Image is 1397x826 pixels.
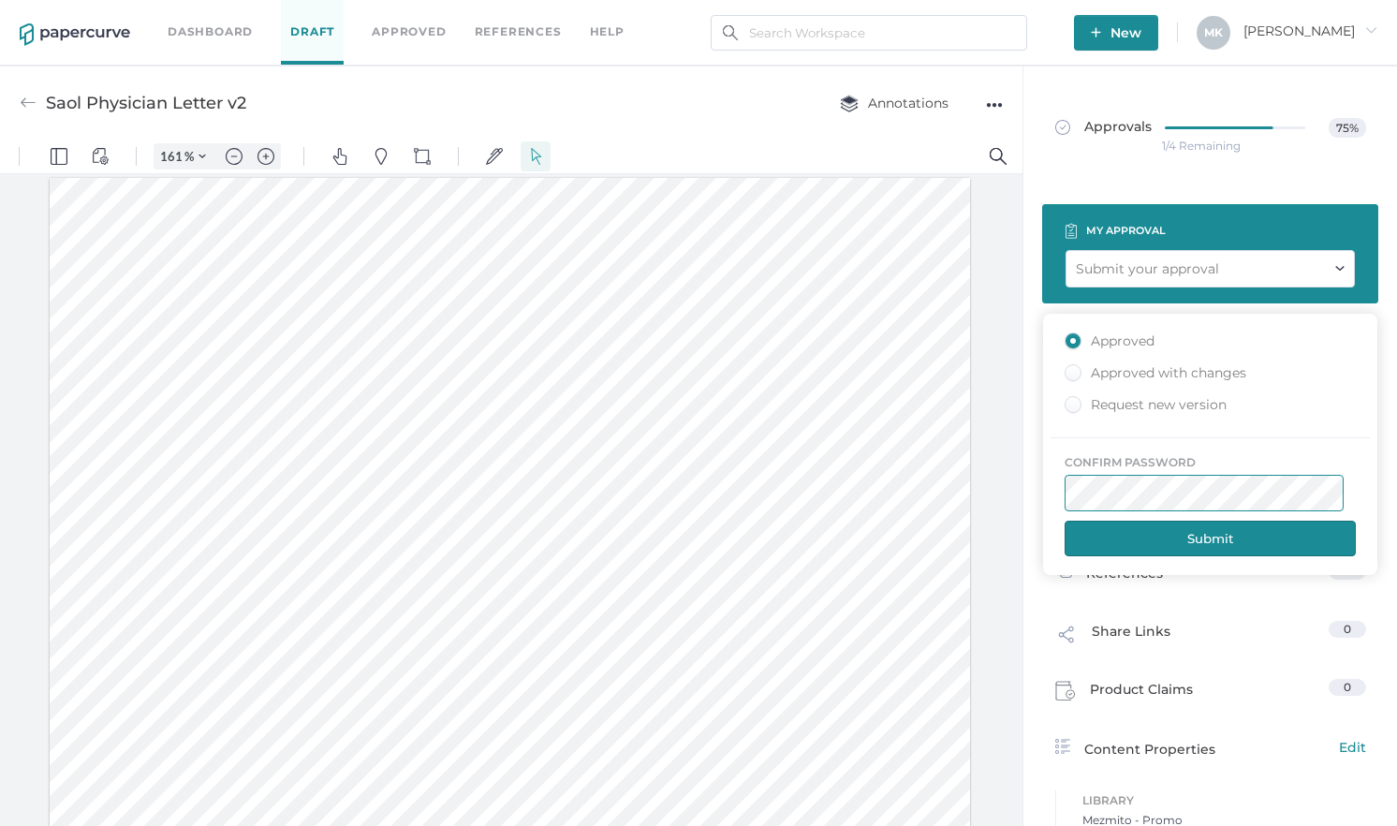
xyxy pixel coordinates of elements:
img: back-arrow-grey.72011ae3.svg [20,95,37,111]
button: Search [983,2,1013,32]
button: New [1074,15,1158,51]
span: Annotations [840,95,948,111]
div: Content Properties [1055,737,1366,760]
button: Zoom out [219,4,249,30]
img: annotation-layers.cc6d0e6b.svg [840,95,859,112]
span: Edit [1339,737,1366,758]
img: down-chevron.8e65701e.svg [1335,266,1345,272]
img: plus-white.e19ec114.svg [1091,27,1101,37]
img: default-plus.svg [257,8,274,25]
i: arrow_right [1364,23,1377,37]
span: New [1091,15,1141,51]
div: help [590,22,625,42]
img: default-pin.svg [373,8,390,25]
div: Request new version [1065,396,1227,414]
button: View Controls [85,2,115,32]
img: default-magnifying-glass.svg [990,8,1007,25]
a: Approved [372,22,446,42]
img: default-select.svg [527,8,544,25]
a: References [475,22,562,42]
img: claims-icon.71597b81.svg [1055,681,1076,701]
button: Select [521,2,551,32]
a: Content PropertiesEdit [1055,737,1366,760]
span: 0 [1344,680,1351,694]
button: Pan [325,2,355,32]
img: default-minus.svg [226,8,243,25]
span: 0 [1344,622,1351,636]
img: content-properties-icon.34d20aed.svg [1055,739,1070,754]
button: Pins [366,2,396,32]
div: Submit your approval [1076,258,1219,279]
div: Share Links [1055,621,1170,656]
button: Zoom in [251,4,281,30]
a: Dashboard [168,22,253,42]
img: papercurve-logo-colour.7244d18c.svg [20,23,130,46]
a: Product Claims0 [1055,679,1366,707]
span: M K [1204,25,1223,39]
img: default-leftsidepanel.svg [51,8,67,25]
div: Approved [1065,332,1154,350]
div: Saol Physician Letter v2 [46,85,246,121]
span: [PERSON_NAME] [1243,22,1377,39]
div: References [1055,563,1163,587]
img: default-viewcontrols.svg [92,8,109,25]
input: Search Workspace [711,15,1027,51]
span: Library [1082,790,1366,811]
div: my approval [1086,220,1166,241]
img: chevron.svg [199,13,206,21]
span: 75% [1329,118,1365,138]
a: Approvals75% [1044,99,1377,171]
button: Shapes [407,2,437,32]
span: Approvals [1055,118,1152,139]
img: default-pan.svg [331,8,348,25]
button: Annotations [821,85,967,121]
button: Submit [1065,521,1356,556]
div: ●●● [986,92,1003,118]
button: Signatures [479,2,509,32]
input: Set zoom [154,8,184,25]
span: % [184,9,194,24]
img: shapes-icon.svg [414,8,431,25]
button: Panel [44,2,74,32]
img: search.bf03fe8b.svg [723,25,738,40]
a: Share Links0 [1055,621,1366,656]
div: Product Claims [1055,679,1193,707]
div: Approved with changes [1065,364,1246,382]
img: clipboard-icon-white.67177333.svg [1066,223,1077,239]
img: share-link-icon.af96a55c.svg [1055,623,1078,651]
a: References0 [1055,563,1366,587]
img: approved-grey.341b8de9.svg [1055,120,1070,135]
img: default-sign.svg [486,8,503,25]
div: confirm password [1065,452,1356,473]
button: Zoom Controls [187,4,217,30]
